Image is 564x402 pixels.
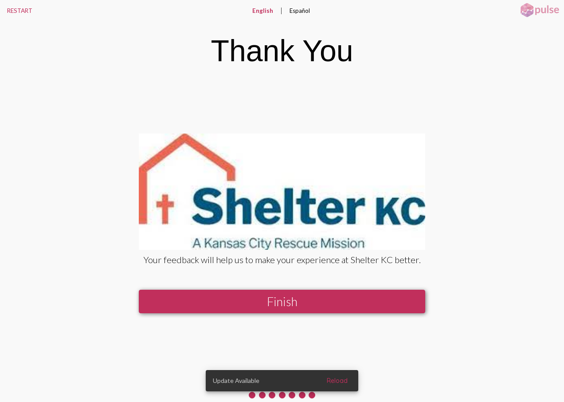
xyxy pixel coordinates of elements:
[139,254,425,265] div: Your feedback will help us to make your experience at Shelter KC better.
[213,376,259,385] span: Update Available
[327,377,348,385] span: Reload
[211,33,353,68] div: Thank You
[139,290,425,313] button: Finish
[517,2,562,18] img: pulsehorizontalsmall.png
[139,134,425,250] img: 9k=
[320,373,355,389] button: Reload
